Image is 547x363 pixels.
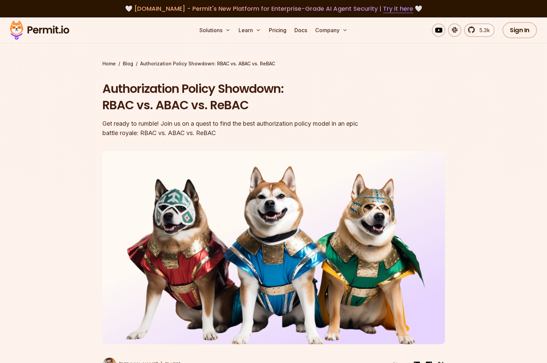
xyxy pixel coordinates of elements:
div: Get ready to rumble! Join us on a quest to find the best authorization policy model in an epic ba... [102,119,359,138]
div: 🤍 🤍 [16,4,531,13]
a: 5.3k [464,23,494,37]
a: Docs [292,23,310,37]
img: Permit logo [7,19,72,42]
a: Try it here [383,4,413,13]
button: Company [312,23,350,37]
a: Home [102,60,116,67]
a: Pricing [266,23,289,37]
button: Solutions [197,23,233,37]
span: 5.3k [475,26,490,34]
a: Sign In [503,22,537,38]
button: Learn [236,23,264,37]
img: Authorization Policy Showdown: RBAC vs. ABAC vs. ReBAC [102,151,445,344]
a: Blog [123,60,133,67]
span: [DOMAIN_NAME] - Permit's New Platform for Enterprise-Grade AI Agent Security | [134,4,413,13]
div: / / [102,60,445,67]
h1: Authorization Policy Showdown: RBAC vs. ABAC vs. ReBAC [102,80,359,114]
